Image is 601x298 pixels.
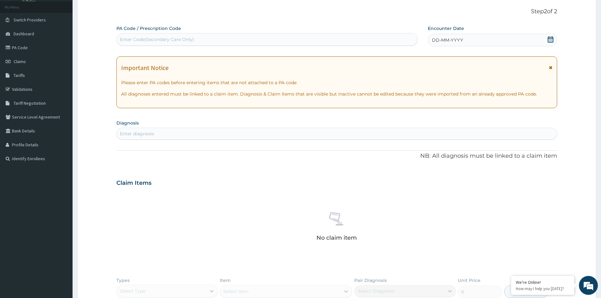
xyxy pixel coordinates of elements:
label: Diagnosis [116,120,139,126]
span: Tariffs [14,73,25,78]
img: d_794563401_company_1708531726252_794563401 [12,32,26,47]
span: Claims [14,59,26,64]
div: Enter diagnosis [120,131,154,137]
span: DD-MM-YYYY [432,37,463,43]
div: We're Online! [516,279,569,285]
p: How may I help you today? [516,286,569,291]
p: No claim item [316,235,357,241]
p: Step 2 of 2 [116,8,557,15]
textarea: Type your message and hit 'Enter' [3,172,120,194]
div: Enter Code(Secondary Care Only) [120,36,194,43]
span: Switch Providers [14,17,46,23]
label: PA Code / Prescription Code [116,25,181,32]
label: Encounter Date [428,25,464,32]
h3: Claim Items [116,180,151,187]
h1: Important Notice [121,64,168,71]
p: All diagnoses entered must be linked to a claim item. Diagnosis & Claim Items that are visible bu... [121,91,552,97]
span: Dashboard [14,31,34,37]
p: Please enter PA codes before entering items that are not attached to a PA code [121,79,552,86]
div: Minimize live chat window [103,3,119,18]
span: We're online! [37,79,87,143]
div: Chat with us now [33,35,106,44]
span: Tariff Negotiation [14,100,46,106]
p: NB: All diagnosis must be linked to a claim item [116,152,557,160]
